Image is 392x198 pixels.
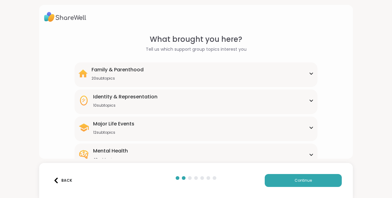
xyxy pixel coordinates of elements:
span: Continue [295,178,312,183]
div: Major Life Events [93,120,134,128]
div: 42 subtopics [93,157,128,162]
span: Tell us which support group topics interest you [146,46,247,53]
div: Back [53,178,72,183]
img: ShareWell Logo [44,10,86,24]
div: Identity & Representation [93,93,157,101]
div: Family & Parenthood [92,66,144,73]
div: 10 subtopics [93,103,157,108]
button: Back [50,174,75,187]
button: Continue [265,174,342,187]
span: What brought you here? [150,34,242,45]
div: 12 subtopics [93,130,134,135]
div: Mental Health [93,147,128,155]
div: 20 subtopics [92,76,144,81]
